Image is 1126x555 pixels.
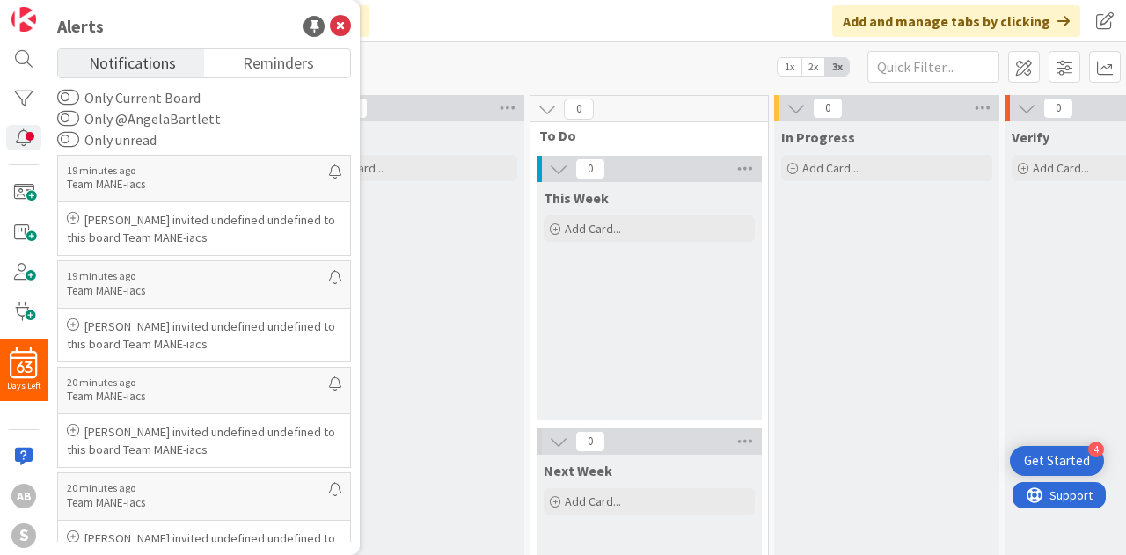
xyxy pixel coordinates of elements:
span: Verify [1012,128,1049,146]
p: Team MANE-iacs [67,389,329,405]
div: Open Get Started checklist, remaining modules: 4 [1010,446,1104,476]
span: This Week [544,189,609,207]
label: Only unread [57,129,157,150]
p: 20 minutes ago [67,482,329,494]
p: 19 minutes ago [67,164,329,177]
span: 2x [801,58,825,76]
p: Team MANE-iacs [67,177,329,193]
p: 19 minutes ago [67,270,329,282]
span: Add Card... [1033,160,1089,176]
span: Notifications [89,49,176,74]
div: S [11,523,36,548]
div: 4 [1088,442,1104,457]
button: Only Current Board [57,89,79,106]
label: Only @AngelaBartlett [57,108,221,129]
div: Add and manage tabs by clicking [832,5,1080,37]
p: Team MANE-iacs [67,283,329,299]
span: 3x [825,58,849,76]
p: 20 minutes ago [67,376,329,389]
img: Visit kanbanzone.com [11,7,36,32]
span: 0 [1043,98,1073,119]
span: Add Card... [802,160,859,176]
p: [PERSON_NAME] invited undefined undefined to this board Team MANE-iacs [67,211,341,246]
p: [PERSON_NAME] invited undefined undefined to this board Team MANE-iacs [67,318,341,353]
span: 0 [575,158,605,179]
input: Quick Filter... [867,51,999,83]
span: 63 [16,361,33,374]
span: 0 [575,431,605,452]
button: Only @AngelaBartlett [57,110,79,128]
div: Get Started [1024,452,1090,470]
span: Next Week [544,462,612,479]
p: Team MANE-iacs [67,495,329,511]
label: Only Current Board [57,87,201,108]
button: Only unread [57,131,79,149]
span: To Do [539,127,746,144]
span: 0 [813,98,843,119]
div: Alerts [57,13,104,40]
span: 0 [564,99,594,120]
p: [PERSON_NAME] invited undefined undefined to this board Team MANE-iacs [67,423,341,458]
span: 1x [778,58,801,76]
span: Reminders [243,49,314,74]
span: Support [37,3,80,24]
span: Add Card... [565,221,621,237]
span: Add Card... [565,493,621,509]
div: AB [11,484,36,508]
span: In Progress [781,128,855,146]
